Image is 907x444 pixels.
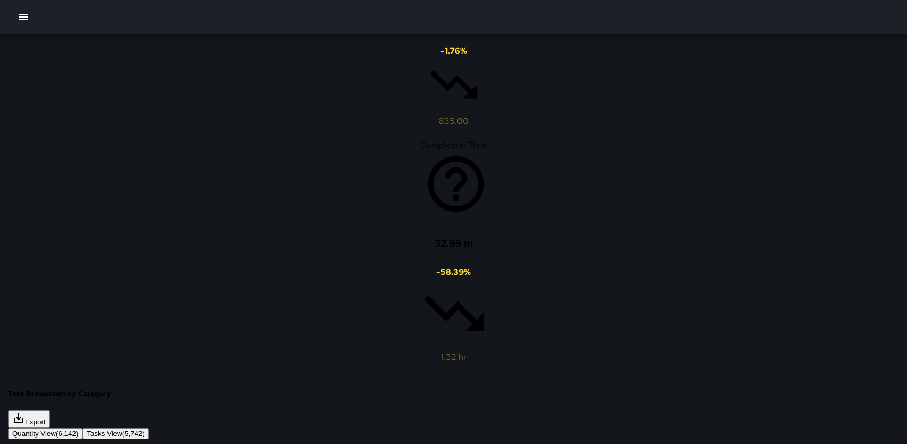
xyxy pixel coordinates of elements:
svg: Average time taken to complete tasks in the selected period, compared to the previous period. [422,150,489,217]
h5: Task Breakdown by Category [8,389,899,398]
span: 1.32 hr [441,351,467,363]
button: Export [8,410,50,428]
span: Completion Time [420,139,487,150]
button: Quantity View(6,142) [8,428,82,439]
h3: 32.99 m [418,230,489,256]
button: Tasks View(5,742) [82,428,149,439]
span: -1.76 % [440,45,467,56]
span: 835.00 [439,115,469,127]
span: -58.39 % [436,266,471,278]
